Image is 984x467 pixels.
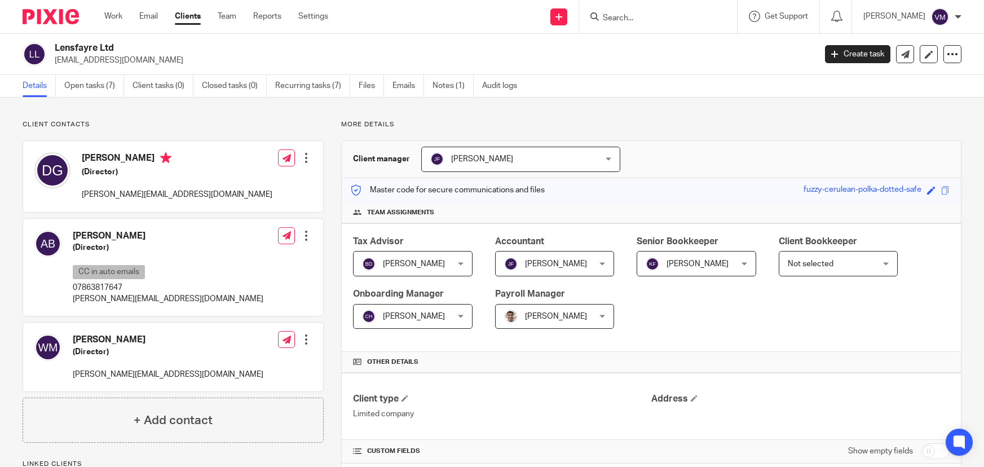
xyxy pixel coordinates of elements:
[73,265,145,279] p: CC in auto emails
[359,75,384,97] a: Files
[525,312,587,320] span: [PERSON_NAME]
[931,8,949,26] img: svg%3E
[825,45,890,63] a: Create task
[218,11,236,22] a: Team
[139,11,158,22] a: Email
[504,257,518,271] img: svg%3E
[160,152,171,164] i: Primary
[602,14,703,24] input: Search
[495,289,565,298] span: Payroll Manager
[82,166,272,178] h5: (Director)
[23,75,56,97] a: Details
[353,393,651,405] h4: Client type
[34,152,70,188] img: svg%3E
[55,55,808,66] p: [EMAIL_ADDRESS][DOMAIN_NAME]
[73,369,263,380] p: [PERSON_NAME][EMAIL_ADDRESS][DOMAIN_NAME]
[482,75,526,97] a: Audit logs
[495,237,544,246] span: Accountant
[133,75,193,97] a: Client tasks (0)
[82,152,272,166] h4: [PERSON_NAME]
[863,11,925,22] p: [PERSON_NAME]
[73,282,263,293] p: 07863817647
[64,75,124,97] a: Open tasks (7)
[651,393,950,405] h4: Address
[353,447,651,456] h4: CUSTOM FIELDS
[253,11,281,22] a: Reports
[804,184,921,197] div: fuzzy-cerulean-polka-dotted-safe
[353,153,410,165] h3: Client manager
[23,9,79,24] img: Pixie
[788,260,833,268] span: Not selected
[779,237,857,246] span: Client Bookkeeper
[367,208,434,217] span: Team assignments
[353,408,651,420] p: Limited company
[362,257,376,271] img: svg%3E
[646,257,659,271] img: svg%3E
[23,120,324,129] p: Client contacts
[383,312,445,320] span: [PERSON_NAME]
[275,75,350,97] a: Recurring tasks (7)
[433,75,474,97] a: Notes (1)
[73,242,263,253] h5: (Director)
[362,310,376,323] img: svg%3E
[848,446,913,457] label: Show empty fields
[34,334,61,361] img: svg%3E
[383,260,445,268] span: [PERSON_NAME]
[430,152,444,166] img: svg%3E
[392,75,424,97] a: Emails
[504,310,518,323] img: PXL_20240409_141816916.jpg
[55,42,658,54] h2: Lensfayre Ltd
[34,230,61,257] img: svg%3E
[23,42,46,66] img: svg%3E
[202,75,267,97] a: Closed tasks (0)
[765,12,808,20] span: Get Support
[134,412,213,429] h4: + Add contact
[298,11,328,22] a: Settings
[525,260,587,268] span: [PERSON_NAME]
[350,184,545,196] p: Master code for secure communications and files
[104,11,122,22] a: Work
[82,189,272,200] p: [PERSON_NAME][EMAIL_ADDRESS][DOMAIN_NAME]
[73,230,263,242] h4: [PERSON_NAME]
[73,334,263,346] h4: [PERSON_NAME]
[353,289,444,298] span: Onboarding Manager
[637,237,718,246] span: Senior Bookkeeper
[73,346,263,358] h5: (Director)
[367,358,418,367] span: Other details
[667,260,729,268] span: [PERSON_NAME]
[175,11,201,22] a: Clients
[341,120,961,129] p: More details
[451,155,513,163] span: [PERSON_NAME]
[73,293,263,305] p: [PERSON_NAME][EMAIL_ADDRESS][DOMAIN_NAME]
[353,237,404,246] span: Tax Advisor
